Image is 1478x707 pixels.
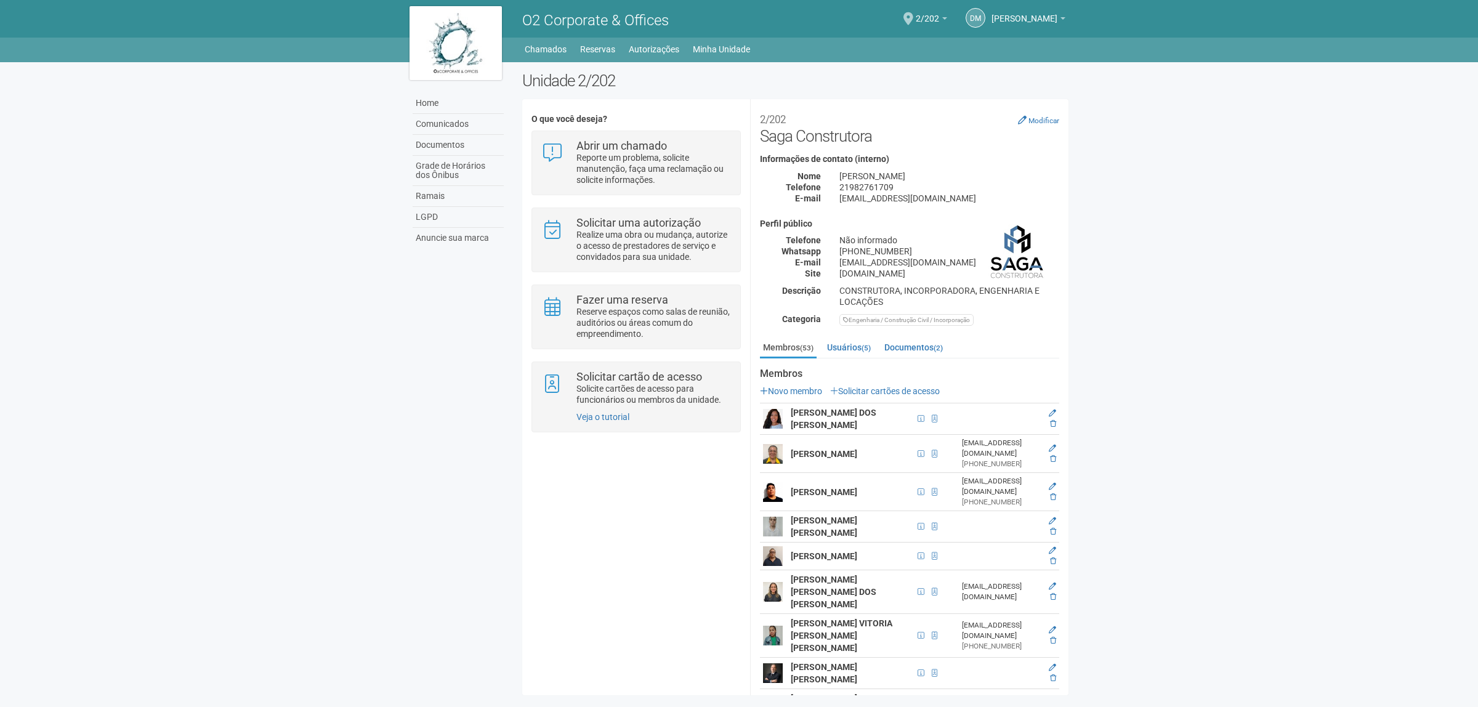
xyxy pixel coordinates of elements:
[413,93,504,114] a: Home
[1028,116,1059,125] small: Modificar
[800,344,814,352] small: (53)
[413,114,504,135] a: Comunicados
[962,476,1041,497] div: [EMAIL_ADDRESS][DOMAIN_NAME]
[830,193,1068,204] div: [EMAIL_ADDRESS][DOMAIN_NAME]
[541,140,730,185] a: Abrir um chamado Reporte um problema, solicite manutenção, faça uma reclamação ou solicite inform...
[580,41,615,58] a: Reservas
[410,6,502,80] img: logo.jpg
[791,551,857,561] strong: [PERSON_NAME]
[1050,493,1056,501] a: Excluir membro
[916,2,939,23] span: 2/202
[830,386,940,396] a: Solicitar cartões de acesso
[1049,517,1056,525] a: Editar membro
[1049,663,1056,672] a: Editar membro
[531,115,740,124] h4: O que você deseja?
[830,268,1068,279] div: [DOMAIN_NAME]
[576,370,702,383] strong: Solicitar cartão de acesso
[839,314,974,326] div: Engenharia / Construção Civil / Incorporação
[1049,582,1056,591] a: Editar membro
[782,314,821,324] strong: Categoria
[934,344,943,352] small: (2)
[962,581,1041,602] div: [EMAIL_ADDRESS][DOMAIN_NAME]
[781,246,821,256] strong: Whatsapp
[763,482,783,502] img: user.png
[791,487,857,497] strong: [PERSON_NAME]
[629,41,679,58] a: Autorizações
[962,438,1041,459] div: [EMAIL_ADDRESS][DOMAIN_NAME]
[413,156,504,186] a: Grade de Horários dos Ônibus
[1050,674,1056,682] a: Excluir membro
[988,219,1050,281] img: business.png
[791,575,876,609] strong: [PERSON_NAME] [PERSON_NAME] DOS [PERSON_NAME]
[576,383,731,405] p: Solicite cartões de acesso para funcionários ou membros da unidade.
[830,235,1068,246] div: Não informado
[1049,409,1056,418] a: Editar membro
[763,546,783,566] img: user.png
[791,449,857,459] strong: [PERSON_NAME]
[522,71,1068,90] h2: Unidade 2/202
[795,257,821,267] strong: E-mail
[782,286,821,296] strong: Descrição
[786,182,821,192] strong: Telefone
[791,515,857,538] strong: [PERSON_NAME] [PERSON_NAME]
[991,2,1057,23] span: DIEGO MEDEIROS
[763,517,783,536] img: user.png
[962,620,1041,641] div: [EMAIL_ADDRESS][DOMAIN_NAME]
[541,294,730,339] a: Fazer uma reserva Reserve espaços como salas de reunião, auditórios ou áreas comum do empreendime...
[760,219,1059,228] h4: Perfil público
[1050,636,1056,645] a: Excluir membro
[991,15,1065,25] a: [PERSON_NAME]
[763,663,783,683] img: user.png
[1049,626,1056,634] a: Editar membro
[916,15,947,25] a: 2/202
[760,113,786,126] small: 2/202
[830,246,1068,257] div: [PHONE_NUMBER]
[791,662,857,684] strong: [PERSON_NAME] [PERSON_NAME]
[791,408,876,430] strong: [PERSON_NAME] DOS [PERSON_NAME]
[576,139,667,152] strong: Abrir um chamado
[763,409,783,429] img: user.png
[805,269,821,278] strong: Site
[830,285,1068,307] div: CONSTRUTORA, INCORPORADORA, ENGENHARIA E LOCAÇÕES
[824,338,874,357] a: Usuários(5)
[525,41,567,58] a: Chamados
[760,108,1059,145] h2: Saga Construtora
[1050,527,1056,536] a: Excluir membro
[798,171,821,181] strong: Nome
[830,182,1068,193] div: 21982761709
[541,217,730,262] a: Solicitar uma autorização Realize uma obra ou mudança, autorize o acesso de prestadores de serviç...
[576,293,668,306] strong: Fazer uma reserva
[1049,482,1056,491] a: Editar membro
[760,368,1059,379] strong: Membros
[795,193,821,203] strong: E-mail
[576,216,701,229] strong: Solicitar uma autorização
[1050,592,1056,601] a: Excluir membro
[760,386,822,396] a: Novo membro
[786,235,821,245] strong: Telefone
[522,12,669,29] span: O2 Corporate & Offices
[1050,454,1056,463] a: Excluir membro
[1050,557,1056,565] a: Excluir membro
[763,582,783,602] img: user.png
[576,152,731,185] p: Reporte um problema, solicite manutenção, faça uma reclamação ou solicite informações.
[962,497,1041,507] div: [PHONE_NUMBER]
[763,444,783,464] img: user.png
[962,641,1041,652] div: [PHONE_NUMBER]
[693,41,750,58] a: Minha Unidade
[1050,419,1056,428] a: Excluir membro
[541,371,730,405] a: Solicitar cartão de acesso Solicite cartões de acesso para funcionários ou membros da unidade.
[413,207,504,228] a: LGPD
[763,626,783,645] img: user.png
[760,338,817,358] a: Membros(53)
[576,306,731,339] p: Reserve espaços como salas de reunião, auditórios ou áreas comum do empreendimento.
[791,618,892,653] strong: [PERSON_NAME] VITORIA [PERSON_NAME] [PERSON_NAME]
[830,171,1068,182] div: [PERSON_NAME]
[966,8,985,28] a: DM
[413,135,504,156] a: Documentos
[1049,444,1056,453] a: Editar membro
[760,155,1059,164] h4: Informações de contato (interno)
[576,229,731,262] p: Realize uma obra ou mudança, autorize o acesso de prestadores de serviço e convidados para sua un...
[413,186,504,207] a: Ramais
[962,459,1041,469] div: [PHONE_NUMBER]
[881,338,946,357] a: Documentos(2)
